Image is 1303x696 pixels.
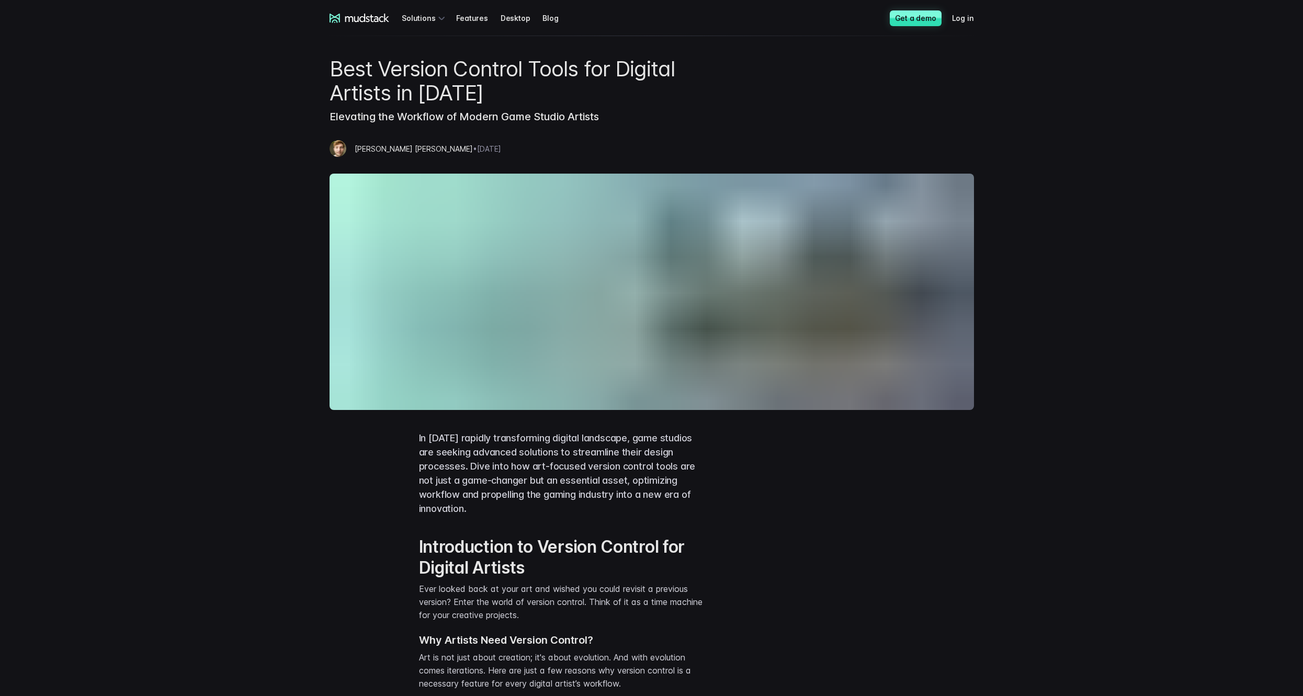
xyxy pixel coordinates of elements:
[419,431,707,516] p: In [DATE] rapidly transforming digital landscape, game studios are seeking advanced solutions to ...
[542,8,571,28] a: Blog
[890,10,942,26] a: Get a demo
[419,537,685,578] strong: Introduction to Version Control for Digital Artists
[402,8,448,28] div: Solutions
[456,8,500,28] a: Features
[330,14,390,23] a: mudstack logo
[330,105,707,123] h3: Elevating the Workflow of Modern Game Studio Artists
[419,634,593,646] strong: Why Artists Need Version Control?
[501,8,543,28] a: Desktop
[355,144,473,153] span: [PERSON_NAME] [PERSON_NAME]
[473,144,501,153] span: • [DATE]
[952,8,987,28] a: Log in
[419,651,707,690] p: Art is not just about creation; it's about evolution. And with evolution comes iterations. Here a...
[330,57,707,105] h1: Best Version Control Tools for Digital Artists in [DATE]
[419,583,707,621] p: Ever looked back at your art and wished you could revisit a previous version? Enter the world of ...
[330,140,346,157] img: Mazze Whiteley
